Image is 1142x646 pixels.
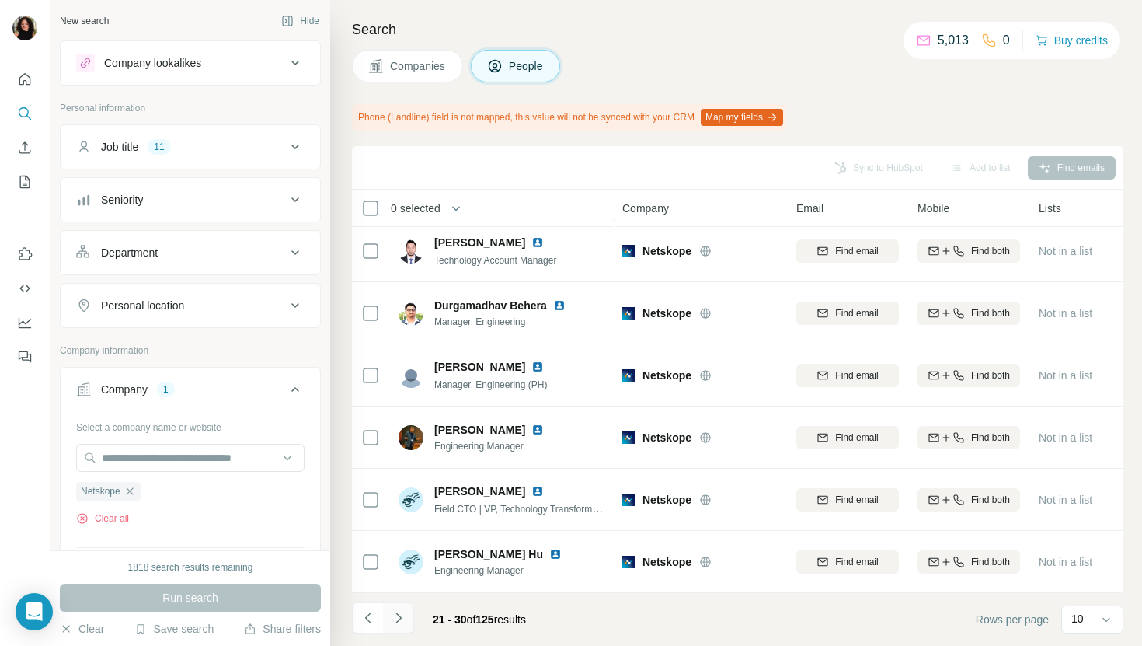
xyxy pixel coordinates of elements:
[1036,30,1108,51] button: Buy credits
[622,245,635,257] img: Logo of Netskope
[16,593,53,630] div: Open Intercom Messenger
[1039,494,1092,506] span: Not in a list
[475,613,493,626] span: 125
[128,560,253,574] div: 1818 search results remaining
[12,65,37,93] button: Quick start
[157,382,175,396] div: 1
[434,439,562,453] span: Engineering Manager
[101,298,184,313] div: Personal location
[796,239,899,263] button: Find email
[622,494,635,506] img: Logo of Netskope
[434,359,525,375] span: [PERSON_NAME]
[1039,431,1092,444] span: Not in a list
[352,104,786,131] div: Phone (Landline) field is not mapped, this value will not be synced with your CRM
[467,613,476,626] span: of
[835,555,878,569] span: Find email
[61,44,320,82] button: Company lookalikes
[642,243,691,259] span: Netskope
[531,361,544,373] img: LinkedIn logo
[553,299,566,312] img: LinkedIn logo
[12,274,37,302] button: Use Surfe API
[434,546,543,562] span: [PERSON_NAME] Hu
[835,306,878,320] span: Find email
[391,201,440,216] span: 0 selected
[434,564,580,578] span: Engineering Manager
[642,306,691,321] span: Netskope
[917,550,1020,574] button: Find both
[434,484,525,499] span: [PERSON_NAME]
[12,240,37,268] button: Use Surfe on LinkedIn
[244,621,321,637] button: Share filters
[622,307,635,320] img: Logo of Netskope
[12,134,37,162] button: Enrich CSV
[917,201,949,216] span: Mobile
[622,556,635,568] img: Logo of Netskope
[104,55,201,71] div: Company lookalikes
[12,16,37,40] img: Avatar
[383,602,414,634] button: Navigate to next page
[434,379,547,390] span: Manager, Engineering (PH)
[971,306,1010,320] span: Find both
[642,368,691,383] span: Netskope
[60,344,321,358] p: Company information
[434,315,584,329] span: Manager, Engineering
[917,488,1020,512] button: Find both
[101,245,158,260] div: Department
[701,109,783,126] button: Map my fields
[622,369,635,382] img: Logo of Netskope
[796,201,823,216] span: Email
[433,613,467,626] span: 21 - 30
[61,181,320,218] button: Seniority
[642,492,691,508] span: Netskope
[917,239,1020,263] button: Find both
[917,426,1020,449] button: Find both
[1039,307,1092,320] span: Not in a list
[352,19,1123,40] h4: Search
[433,613,526,626] span: results
[399,487,423,512] img: Avatar
[60,14,109,28] div: New search
[549,548,562,560] img: LinkedIn logo
[101,382,148,397] div: Company
[971,368,1010,382] span: Find both
[434,424,525,436] span: [PERSON_NAME]
[642,430,691,445] span: Netskope
[101,139,138,155] div: Job title
[434,502,612,515] span: Field CTO | VP, Technology Transformation
[835,493,878,507] span: Find email
[642,554,691,570] span: Netskope
[796,364,899,387] button: Find email
[835,431,878,445] span: Find email
[531,485,544,498] img: LinkedIn logo
[434,298,547,313] span: Durgamadhav Behera
[938,31,969,50] p: 5,013
[352,602,383,634] button: Navigate to previous page
[399,550,423,574] img: Avatar
[917,364,1020,387] button: Find both
[148,140,170,154] div: 11
[1039,245,1092,257] span: Not in a list
[796,550,899,574] button: Find email
[796,488,899,512] button: Find email
[531,424,544,436] img: LinkedIn logo
[1003,31,1010,50] p: 0
[971,431,1010,445] span: Find both
[796,426,899,449] button: Find email
[1071,611,1084,627] p: 10
[134,621,214,637] button: Save search
[81,484,120,498] span: Netskope
[509,58,545,74] span: People
[390,58,447,74] span: Companies
[835,368,878,382] span: Find email
[1039,201,1061,216] span: Lists
[835,244,878,258] span: Find email
[399,363,423,388] img: Avatar
[399,425,423,450] img: Avatar
[101,192,143,208] div: Seniority
[796,302,899,325] button: Find email
[60,621,104,637] button: Clear
[1039,556,1092,568] span: Not in a list
[12,343,37,371] button: Feedback
[622,431,635,444] img: Logo of Netskope
[622,201,669,216] span: Company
